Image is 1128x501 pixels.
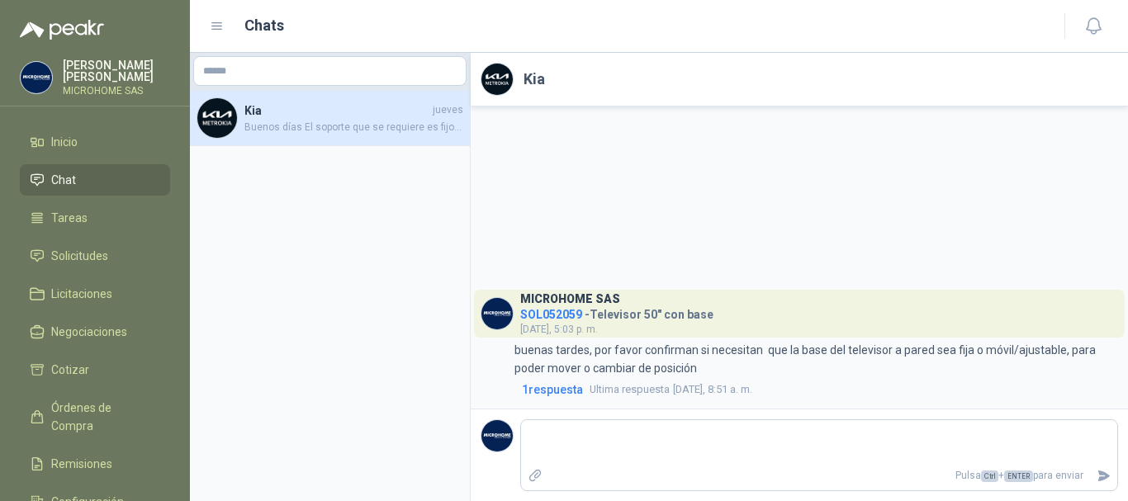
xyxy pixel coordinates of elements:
[433,102,463,118] span: jueves
[51,455,112,473] span: Remisiones
[981,470,998,482] span: Ctrl
[481,420,513,451] img: Company Logo
[20,448,170,480] a: Remisiones
[20,202,170,234] a: Tareas
[51,323,127,341] span: Negociaciones
[520,324,598,335] span: [DATE], 5:03 p. m.
[20,240,170,272] a: Solicitudes
[20,316,170,347] a: Negociaciones
[20,126,170,158] a: Inicio
[481,64,513,95] img: Company Logo
[590,381,752,398] span: [DATE], 8:51 a. m.
[514,341,1118,377] p: buenas tardes, por favor confirman si necesitan que la base del televisor a pared sea fija o móvi...
[520,295,620,304] h3: MICROHOME SAS
[1090,461,1117,490] button: Enviar
[51,171,76,189] span: Chat
[519,380,1118,399] a: 1respuestaUltima respuesta[DATE], 8:51 a. m.
[63,86,170,96] p: MICROHOME SAS
[20,392,170,442] a: Órdenes de Compra
[197,98,237,138] img: Company Logo
[51,361,89,379] span: Cotizar
[244,120,463,135] span: Buenos días El soporte que se requiere es fijo .. gracias
[549,461,1091,490] p: Pulsa + para enviar
[51,133,78,151] span: Inicio
[520,304,713,319] h4: - Televisor 50" con base
[20,354,170,385] a: Cotizar
[590,381,670,398] span: Ultima respuesta
[190,91,470,146] a: Company LogoKiajuevesBuenos días El soporte que se requiere es fijo .. gracias
[51,399,154,435] span: Órdenes de Compra
[20,164,170,196] a: Chat
[1004,470,1033,482] span: ENTER
[51,209,88,227] span: Tareas
[63,59,170,83] p: [PERSON_NAME] [PERSON_NAME]
[20,278,170,310] a: Licitaciones
[51,247,108,265] span: Solicitudes
[244,102,429,120] h4: Kia
[20,20,104,40] img: Logo peakr
[520,308,582,321] span: SOL052059
[521,461,549,490] label: Adjuntar archivos
[524,68,545,91] h2: Kia
[481,298,513,329] img: Company Logo
[244,14,284,37] h1: Chats
[522,380,583,399] span: 1 respuesta
[21,62,52,93] img: Company Logo
[51,285,112,303] span: Licitaciones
